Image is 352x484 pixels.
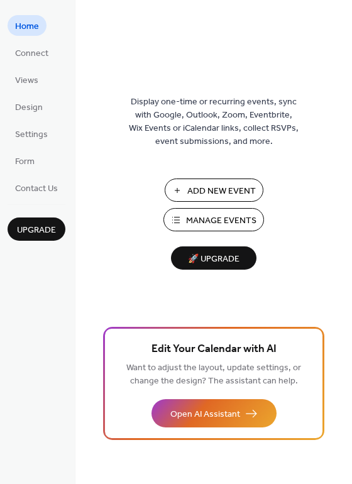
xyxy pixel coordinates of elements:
[126,360,301,390] span: Want to adjust the layout, update settings, or change the design? The assistant can help.
[8,42,56,63] a: Connect
[8,15,47,36] a: Home
[8,217,65,241] button: Upgrade
[15,155,35,168] span: Form
[129,96,299,148] span: Display one-time or recurring events, sync with Google, Outlook, Zoom, Eventbrite, Wix Events or ...
[179,251,249,268] span: 🚀 Upgrade
[8,177,65,198] a: Contact Us
[15,74,38,87] span: Views
[151,399,277,427] button: Open AI Assistant
[8,150,42,171] a: Form
[186,214,256,228] span: Manage Events
[15,128,48,141] span: Settings
[15,101,43,114] span: Design
[151,341,277,358] span: Edit Your Calendar with AI
[8,123,55,144] a: Settings
[8,96,50,117] a: Design
[171,246,256,270] button: 🚀 Upgrade
[17,224,56,237] span: Upgrade
[163,208,264,231] button: Manage Events
[165,179,263,202] button: Add New Event
[15,182,58,195] span: Contact Us
[15,20,39,33] span: Home
[8,69,46,90] a: Views
[187,185,256,198] span: Add New Event
[15,47,48,60] span: Connect
[170,408,240,421] span: Open AI Assistant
